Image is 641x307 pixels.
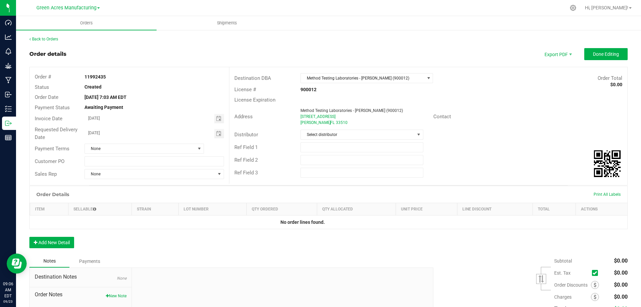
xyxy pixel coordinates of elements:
span: Destination DBA [234,75,271,81]
span: Shipments [208,20,246,26]
th: Qty Allocated [317,203,396,215]
span: None [85,144,195,153]
span: Requested Delivery Date [35,127,77,140]
img: Scan me! [594,150,621,177]
inline-svg: Reports [5,134,12,141]
a: Back to Orders [29,37,58,41]
span: Ref Field 3 [234,170,258,176]
span: License # [234,87,256,93]
span: Address [234,114,253,120]
a: Shipments [157,16,297,30]
span: $0.00 [614,270,628,276]
span: 33510 [336,120,348,125]
inline-svg: Inbound [5,91,12,98]
span: Charges [554,294,591,300]
span: Order Discounts [554,282,591,288]
inline-svg: Grow [5,62,12,69]
span: Sales Rep [35,171,57,177]
th: Qty Ordered [246,203,317,215]
span: Calculate excise tax [592,269,601,278]
p: 09/23 [3,299,13,304]
div: Notes [29,255,69,268]
span: [PERSON_NAME] [300,120,331,125]
span: Ref Field 2 [234,157,258,163]
span: FL [330,120,335,125]
strong: Awaiting Payment [84,105,123,110]
inline-svg: Inventory [5,106,12,112]
button: Done Editing [584,48,628,60]
h1: Order Details [36,192,69,197]
strong: [DATE] 7:03 AM EDT [84,95,127,100]
inline-svg: Outbound [5,120,12,127]
strong: 900012 [300,87,316,92]
span: $0.00 [614,282,628,288]
th: Total [533,203,576,215]
span: Method Testing Laboratories - [PERSON_NAME] (900012) [301,73,424,83]
strong: $0.00 [610,82,622,87]
span: Toggle calendar [214,114,224,123]
strong: No order lines found. [280,219,325,225]
span: Orders [71,20,102,26]
strong: 11992435 [84,74,106,80]
iframe: Resource center [7,254,27,274]
qrcode: 11992435 [594,150,621,177]
span: Order # [35,74,51,80]
li: Export PDF [538,48,578,60]
th: Strain [132,203,179,215]
span: Order Notes [35,291,127,299]
span: Est. Tax [554,270,589,276]
inline-svg: Manufacturing [5,77,12,84]
inline-svg: Analytics [5,34,12,40]
span: License Expiration [234,97,275,103]
th: Unit Price [396,203,457,215]
span: Invoice Date [35,116,62,122]
span: , [330,120,330,125]
inline-svg: Monitoring [5,48,12,55]
span: Select distributor [301,130,414,139]
span: Toggle calendar [214,129,224,138]
span: None [117,276,127,281]
span: Green Acres Manufacturing [36,5,96,11]
span: Ref Field 1 [234,144,258,150]
div: Order details [29,50,66,58]
span: Customer PO [35,158,64,164]
span: Payment Terms [35,146,69,152]
span: [STREET_ADDRESS] [300,114,336,119]
span: None [85,169,215,179]
span: Status [35,84,49,90]
div: Manage settings [569,5,577,11]
th: Line Discount [457,203,532,215]
a: Orders [16,16,157,30]
th: Actions [576,203,627,215]
th: Lot Number [179,203,246,215]
div: Payments [69,255,110,267]
span: Destination Notes [35,273,127,281]
inline-svg: Dashboard [5,19,12,26]
span: $0.00 [614,294,628,300]
span: Distributor [234,132,258,138]
span: Method Testing Laboratories - [PERSON_NAME] (900012) [300,108,403,113]
span: Print All Labels [594,192,621,197]
span: Order Total [598,75,622,81]
span: Hi, [PERSON_NAME]! [585,5,628,10]
p: 09:06 AM EDT [3,281,13,299]
th: Sellable [68,203,132,215]
span: Contact [433,114,451,120]
span: $0.00 [614,258,628,264]
button: Add New Detail [29,237,74,248]
button: New Note [106,293,127,299]
span: Order Date [35,94,58,100]
strong: Created [84,84,101,90]
span: Done Editing [593,51,619,57]
span: Subtotal [554,258,572,264]
th: Item [30,203,68,215]
span: Payment Status [35,105,70,111]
